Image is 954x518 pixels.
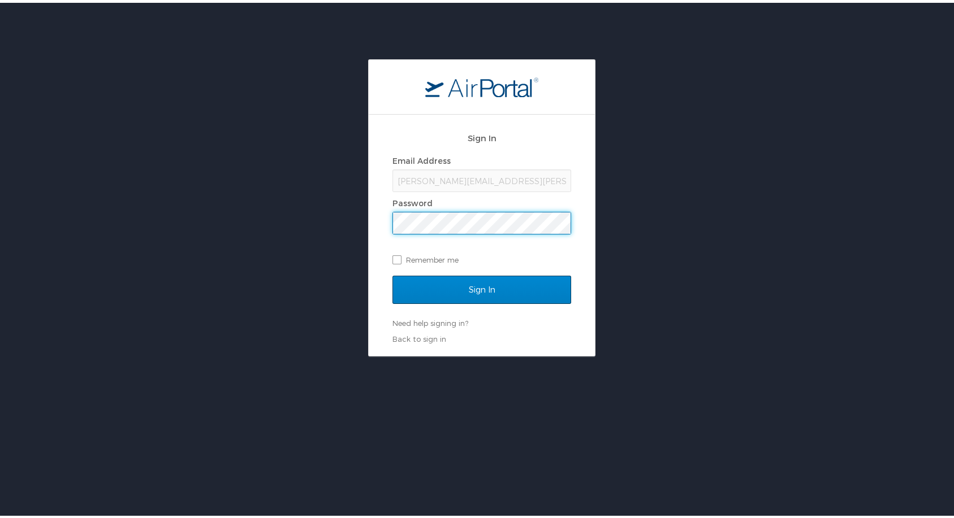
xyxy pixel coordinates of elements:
[392,153,451,163] label: Email Address
[392,195,433,205] label: Password
[392,273,571,301] input: Sign In
[425,74,538,94] img: logo
[392,316,468,325] a: Need help signing in?
[392,249,571,265] label: Remember me
[392,129,571,142] h2: Sign In
[392,332,446,341] a: Back to sign in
